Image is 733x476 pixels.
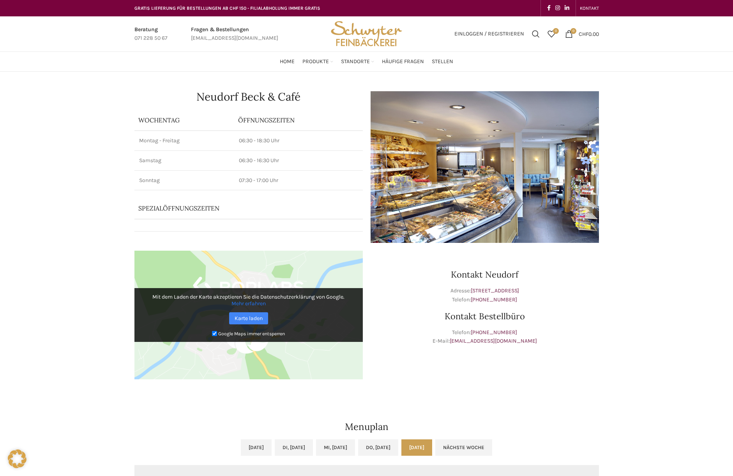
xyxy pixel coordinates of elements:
div: Main navigation [131,54,603,69]
a: [PHONE_NUMBER] [471,296,517,303]
a: [DATE] [241,439,272,456]
span: CHF [579,30,588,37]
p: Adresse: Telefon: [371,287,599,304]
a: [STREET_ADDRESS] [471,287,519,294]
p: Telefon: E-Mail: [371,328,599,346]
span: Einloggen / Registrieren [454,31,524,37]
a: Stellen [432,54,453,69]
span: Standorte [341,58,370,65]
a: 0 [544,26,559,42]
small: Google Maps immer entsperren [218,331,285,336]
h3: Kontakt Neudorf [371,270,599,279]
span: Home [280,58,295,65]
h1: Neudorf Beck & Café [134,91,363,102]
a: [EMAIL_ADDRESS][DOMAIN_NAME] [450,338,537,344]
p: Spezialöffnungszeiten [138,204,337,212]
a: Produkte [302,54,333,69]
span: GRATIS LIEFERUNG FÜR BESTELLUNGEN AB CHF 150 - FILIALABHOLUNG IMMER GRATIS [134,5,320,11]
a: Standorte [341,54,374,69]
span: 0 [553,28,559,34]
a: Instagram social link [553,3,562,14]
a: Karte laden [229,312,268,324]
img: Bäckerei Schwyter [328,16,404,51]
h2: Menuplan [134,422,599,432]
a: KONTAKT [580,0,599,16]
a: Mehr erfahren [231,300,266,307]
a: Einloggen / Registrieren [450,26,528,42]
a: Facebook social link [545,3,553,14]
p: Samstag [139,157,230,165]
bdi: 0.00 [579,30,599,37]
a: Home [280,54,295,69]
a: Infobox link [191,25,278,43]
a: [DATE] [401,439,432,456]
p: Mit dem Laden der Karte akzeptieren Sie die Datenschutzerklärung von Google. [140,294,357,307]
div: Secondary navigation [576,0,603,16]
span: Produkte [302,58,329,65]
span: Häufige Fragen [382,58,424,65]
span: KONTAKT [580,5,599,11]
div: Meine Wunschliste [544,26,559,42]
a: Linkedin social link [562,3,572,14]
a: Mi, [DATE] [316,439,355,456]
a: Do, [DATE] [358,439,398,456]
img: Google Maps [134,251,363,379]
p: 07:30 - 17:00 Uhr [239,177,358,184]
a: 0 CHF0.00 [561,26,603,42]
p: Montag - Freitag [139,137,230,145]
a: Nächste Woche [435,439,492,456]
a: Di, [DATE] [275,439,313,456]
a: [PHONE_NUMBER] [471,329,517,336]
p: 06:30 - 16:30 Uhr [239,157,358,165]
p: 06:30 - 18:30 Uhr [239,137,358,145]
h3: Kontakt Bestellbüro [371,312,599,320]
a: Infobox link [134,25,168,43]
span: Stellen [432,58,453,65]
span: 0 [571,28,576,34]
p: Sonntag [139,177,230,184]
input: Google Maps immer entsperren [212,331,217,336]
a: Häufige Fragen [382,54,424,69]
p: ÖFFNUNGSZEITEN [238,116,359,124]
a: Suchen [528,26,544,42]
a: Site logo [328,30,404,37]
p: Wochentag [138,116,230,124]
